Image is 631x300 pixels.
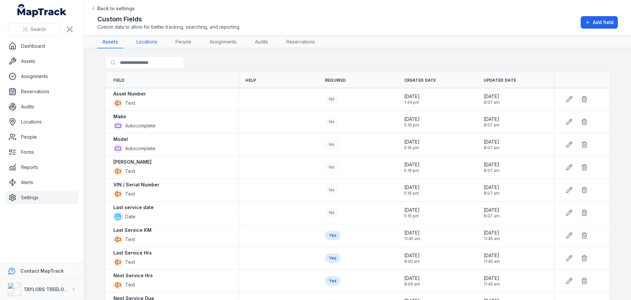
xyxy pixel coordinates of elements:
[484,116,500,128] time: 29/07/2025, 8:07:17 am
[404,282,420,287] span: 8:06 am
[404,275,420,282] span: [DATE]
[325,117,339,126] div: No
[325,208,339,217] div: No
[325,185,339,195] div: No
[484,168,500,173] span: 8:07 am
[404,191,420,196] span: 5:16 pm
[484,184,500,191] span: [DATE]
[113,78,125,83] span: Field
[125,123,155,129] span: Autocomplete
[484,123,500,128] span: 8:07 am
[245,78,256,83] span: Help
[8,23,61,36] button: Search
[484,259,500,264] span: 11:45 am
[91,5,135,12] a: Back to settings
[484,275,500,282] span: [DATE]
[325,163,339,172] div: No
[404,236,420,241] span: 11:45 am
[404,93,420,100] span: [DATE]
[170,36,197,48] a: People
[484,93,500,105] time: 29/07/2025, 8:07:17 am
[325,78,346,83] span: Required
[484,161,500,168] span: [DATE]
[5,115,79,128] a: Locations
[404,161,420,173] time: 03/06/2025, 5:16:59 pm
[581,16,618,29] button: Add field
[484,275,500,287] time: 29/07/2025, 11:45:36 am
[125,282,135,288] span: Text
[131,36,162,48] a: Locations
[484,139,500,150] time: 29/07/2025, 8:07:17 am
[484,161,500,173] time: 29/07/2025, 8:07:17 am
[97,5,135,12] span: Back to settings
[125,191,135,197] span: Text
[24,286,79,292] strong: TAYLORS TREELOPPING
[484,100,500,105] span: 8:07 am
[325,254,340,263] div: Yes
[125,259,135,265] span: Text
[113,91,146,97] strong: Asset Number
[204,36,242,48] a: Assignments
[325,95,339,104] div: No
[484,78,516,83] span: Updated Date
[404,252,420,259] span: [DATE]
[5,100,79,113] a: Audits
[97,36,123,48] a: Assets
[125,213,135,220] span: Date
[113,113,126,120] strong: Make
[484,207,500,213] span: [DATE]
[484,213,500,219] span: 8:07 am
[5,176,79,189] a: Alerts
[97,14,240,24] h2: Custom Fields
[5,70,79,83] a: Assignments
[484,184,500,196] time: 29/07/2025, 8:07:17 am
[5,55,79,68] a: Assets
[484,93,500,100] span: [DATE]
[125,100,135,106] span: Text
[113,272,153,279] strong: Next Service Hrs
[404,168,420,173] span: 5:16 pm
[31,26,46,33] span: Search
[5,161,79,174] a: Reports
[404,93,420,105] time: 14/07/2025, 1:44:07 pm
[404,184,420,191] span: [DATE]
[404,78,436,83] span: Created Date
[404,207,420,219] time: 03/06/2025, 5:16:59 pm
[404,116,420,123] span: [DATE]
[113,227,152,233] strong: Last Service KM
[325,231,340,240] div: Yes
[125,236,135,243] span: Text
[404,207,420,213] span: [DATE]
[484,191,500,196] span: 8:07 am
[97,24,240,30] span: Custom data to allow for better tracking, searching, and reporting.
[484,139,500,145] span: [DATE]
[484,207,500,219] time: 29/07/2025, 8:07:17 am
[17,4,67,17] a: MapTrack
[484,252,500,264] time: 29/07/2025, 11:45:36 am
[404,161,420,168] span: [DATE]
[404,213,420,219] span: 5:16 pm
[5,40,79,53] a: Dashboard
[404,259,420,264] span: 8:05 am
[250,36,273,48] a: Audits
[113,204,154,211] strong: Last service date
[404,100,420,105] span: 1:44 pm
[20,268,64,274] strong: Contact MapTrack
[404,252,420,264] time: 29/07/2025, 8:05:03 am
[593,19,614,26] span: Add field
[404,145,420,150] span: 5:16 pm
[404,116,420,128] time: 03/06/2025, 5:16:59 pm
[484,116,500,123] span: [DATE]
[404,275,420,287] time: 29/07/2025, 8:06:12 am
[484,236,500,241] span: 11:45 am
[484,230,500,236] span: [DATE]
[5,130,79,144] a: People
[404,139,420,150] time: 03/06/2025, 5:16:59 pm
[113,250,152,256] strong: Last Service Hrs
[113,159,152,165] strong: [PERSON_NAME]
[325,276,340,286] div: Yes
[404,230,420,241] time: 29/07/2025, 11:45:01 am
[281,36,320,48] a: Reservations
[484,230,500,241] time: 29/07/2025, 11:45:36 am
[484,145,500,150] span: 8:07 am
